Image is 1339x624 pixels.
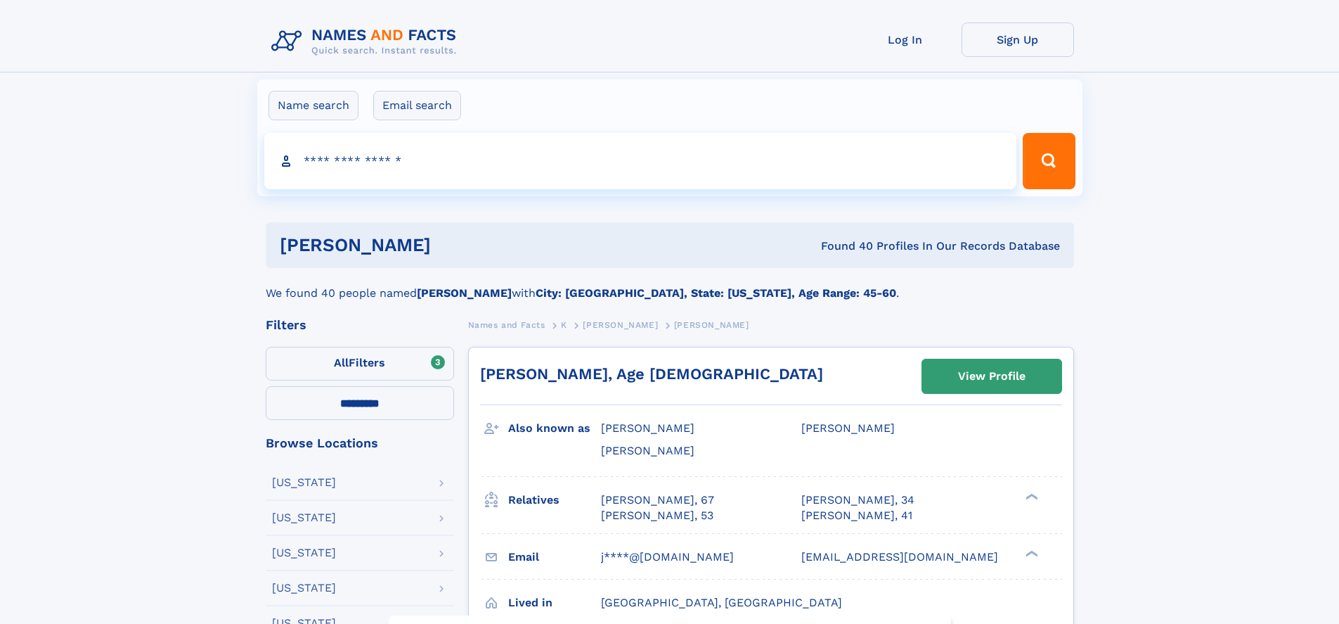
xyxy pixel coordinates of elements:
span: All [334,356,349,369]
h3: Relatives [508,488,601,512]
a: Sign Up [962,23,1074,57]
div: We found 40 people named with . [266,268,1074,302]
div: [US_STATE] [272,477,336,488]
h3: Also known as [508,416,601,440]
h3: Email [508,545,601,569]
span: [PERSON_NAME] [674,320,749,330]
a: [PERSON_NAME], Age [DEMOGRAPHIC_DATA] [480,365,823,383]
span: [PERSON_NAME] [601,444,694,457]
label: Name search [269,91,358,120]
a: Names and Facts [468,316,545,333]
div: [US_STATE] [272,512,336,523]
a: [PERSON_NAME] [583,316,658,333]
div: Browse Locations [266,437,454,450]
a: Log In [849,23,962,57]
div: ❯ [1022,492,1039,501]
div: [US_STATE] [272,547,336,559]
div: Found 40 Profiles In Our Records Database [626,238,1060,254]
label: Filters [266,347,454,381]
div: [US_STATE] [272,582,336,594]
label: Email search [373,91,461,120]
img: Logo Names and Facts [266,23,468,61]
b: [PERSON_NAME] [417,286,512,300]
button: Search Button [1023,133,1075,189]
a: [PERSON_NAME], 34 [801,492,914,508]
a: K [561,316,567,333]
a: [PERSON_NAME], 41 [801,508,912,523]
div: Filters [266,319,454,331]
div: View Profile [958,360,1026,393]
span: [PERSON_NAME] [601,421,694,435]
h3: Lived in [508,591,601,615]
span: [PERSON_NAME] [583,320,658,330]
a: [PERSON_NAME], 67 [601,492,714,508]
div: ❯ [1022,549,1039,558]
span: [GEOGRAPHIC_DATA], [GEOGRAPHIC_DATA] [601,596,842,609]
a: [PERSON_NAME], 53 [601,508,713,523]
input: search input [264,133,1017,189]
h1: [PERSON_NAME] [280,236,626,254]
b: City: [GEOGRAPHIC_DATA], State: [US_STATE], Age Range: 45-60 [536,286,896,300]
a: View Profile [922,359,1061,393]
span: K [561,320,567,330]
span: [PERSON_NAME] [801,421,895,435]
span: [EMAIL_ADDRESS][DOMAIN_NAME] [801,550,998,563]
